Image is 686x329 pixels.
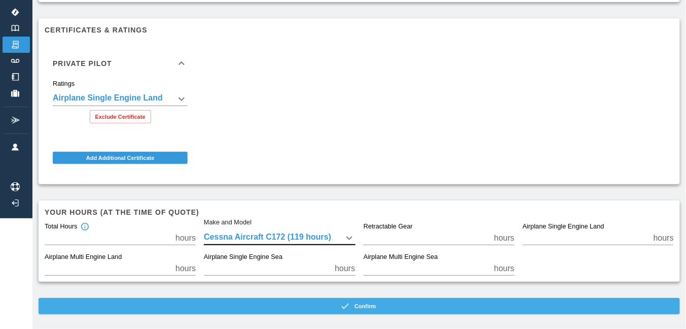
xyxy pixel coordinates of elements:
[80,222,89,232] svg: Total hours in fixed-wing aircraft
[45,47,196,80] div: Private Pilot
[45,207,674,218] h6: Your hours (at the time of quote)
[204,253,282,262] label: Airplane Single Engine Sea
[204,231,355,245] div: Cessna Aircraft C172 (119 hours)
[654,232,674,244] p: hours
[45,253,122,262] label: Airplane Multi Engine Land
[45,24,674,36] h6: Certificates & Ratings
[364,253,438,262] label: Airplane Multi Engine Sea
[494,262,515,275] p: hours
[45,222,89,232] div: Total Hours
[45,80,196,131] div: Private Pilot
[494,232,515,244] p: hours
[53,92,188,106] div: Airplane Single Engine Land
[53,60,112,67] h6: Private Pilot
[53,79,75,88] label: Ratings
[204,218,251,227] label: Make and Model
[175,262,196,275] p: hours
[53,152,188,164] button: Add Additional Certificate
[175,232,196,244] p: hours
[90,110,151,123] button: Exclude Certificate
[335,262,355,275] p: hours
[523,222,604,232] label: Airplane Single Engine Land
[364,222,413,232] label: Retractable Gear
[39,298,680,314] button: Confirm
